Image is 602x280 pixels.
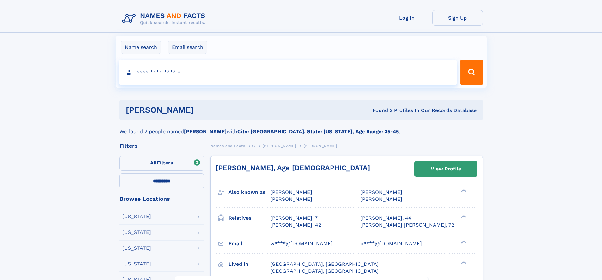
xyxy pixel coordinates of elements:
[119,196,204,202] div: Browse Locations
[283,107,477,114] div: Found 2 Profiles In Our Records Database
[122,261,151,266] div: [US_STATE]
[459,214,467,218] div: ❯
[210,142,245,150] a: Names and Facts
[119,10,210,27] img: Logo Names and Facts
[228,213,270,223] h3: Relatives
[126,106,283,114] h1: [PERSON_NAME]
[382,10,432,26] a: Log In
[122,246,151,251] div: [US_STATE]
[228,187,270,198] h3: Also known as
[360,222,454,229] a: [PERSON_NAME] [PERSON_NAME], 72
[360,215,411,222] a: [PERSON_NAME], 44
[459,189,467,193] div: ❯
[459,260,467,265] div: ❯
[122,214,151,219] div: [US_STATE]
[119,156,204,171] label: Filters
[415,161,477,176] a: View Profile
[262,144,296,148] span: [PERSON_NAME]
[228,259,270,270] h3: Lived in
[121,41,161,54] label: Name search
[119,143,204,149] div: Filters
[460,60,483,85] button: Search Button
[216,164,370,172] a: [PERSON_NAME], Age [DEMOGRAPHIC_DATA]
[252,144,255,148] span: G
[228,238,270,249] h3: Email
[237,128,399,134] b: City: [GEOGRAPHIC_DATA], State: [US_STATE], Age Range: 35-45
[303,144,337,148] span: [PERSON_NAME]
[459,240,467,244] div: ❯
[270,189,312,195] span: [PERSON_NAME]
[184,128,227,134] b: [PERSON_NAME]
[119,120,483,135] div: We found 2 people named with .
[270,268,379,274] span: [GEOGRAPHIC_DATA], [GEOGRAPHIC_DATA]
[262,142,296,150] a: [PERSON_NAME]
[150,160,157,166] span: All
[270,261,379,267] span: [GEOGRAPHIC_DATA], [GEOGRAPHIC_DATA]
[252,142,255,150] a: G
[270,215,319,222] a: [PERSON_NAME], 71
[431,162,461,176] div: View Profile
[360,196,402,202] span: [PERSON_NAME]
[168,41,207,54] label: Email search
[432,10,483,26] a: Sign Up
[119,60,457,85] input: search input
[122,230,151,235] div: [US_STATE]
[270,222,321,229] a: [PERSON_NAME], 42
[270,196,312,202] span: [PERSON_NAME]
[360,189,402,195] span: [PERSON_NAME]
